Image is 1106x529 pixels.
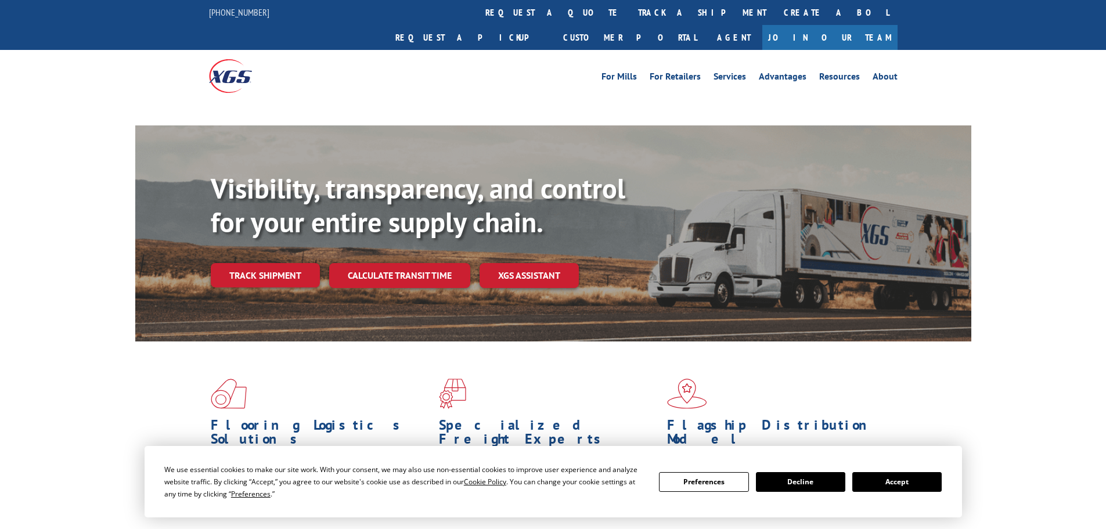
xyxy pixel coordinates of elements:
[164,463,645,500] div: We use essential cookies to make our site work. With your consent, we may also use non-essential ...
[705,25,762,50] a: Agent
[650,72,701,85] a: For Retailers
[480,263,579,288] a: XGS ASSISTANT
[211,418,430,452] h1: Flooring Logistics Solutions
[211,379,247,409] img: xgs-icon-total-supply-chain-intelligence-red
[439,418,658,452] h1: Specialized Freight Experts
[873,72,898,85] a: About
[819,72,860,85] a: Resources
[439,379,466,409] img: xgs-icon-focused-on-flooring-red
[211,170,625,240] b: Visibility, transparency, and control for your entire supply chain.
[762,25,898,50] a: Join Our Team
[387,25,554,50] a: Request a pickup
[659,472,748,492] button: Preferences
[852,472,942,492] button: Accept
[464,477,506,487] span: Cookie Policy
[667,379,707,409] img: xgs-icon-flagship-distribution-model-red
[554,25,705,50] a: Customer Portal
[601,72,637,85] a: For Mills
[329,263,470,288] a: Calculate transit time
[231,489,271,499] span: Preferences
[756,472,845,492] button: Decline
[209,6,269,18] a: [PHONE_NUMBER]
[145,446,962,517] div: Cookie Consent Prompt
[759,72,806,85] a: Advantages
[667,418,887,452] h1: Flagship Distribution Model
[714,72,746,85] a: Services
[211,263,320,287] a: Track shipment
